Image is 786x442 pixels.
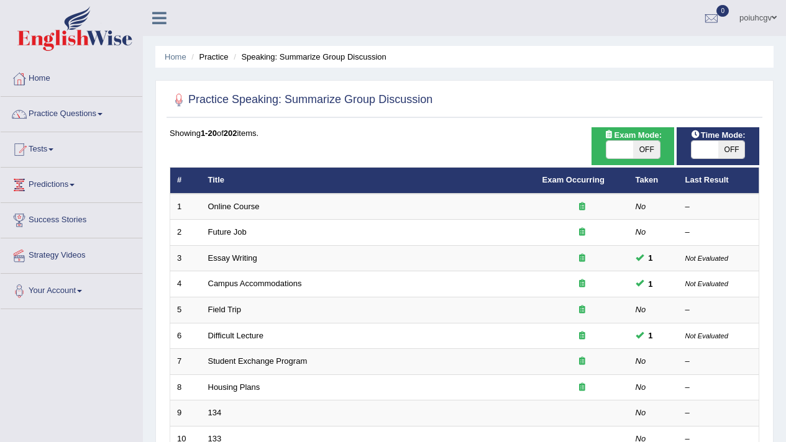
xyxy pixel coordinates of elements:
[542,201,622,213] div: Exam occurring question
[685,255,728,262] small: Not Evaluated
[542,382,622,394] div: Exam occurring question
[685,332,728,340] small: Not Evaluated
[718,141,745,158] span: OFF
[685,280,728,287] small: Not Evaluated
[170,323,201,349] td: 6
[231,51,386,63] li: Speaking: Summarize Group Discussion
[685,304,752,316] div: –
[201,168,536,194] th: Title
[644,251,658,264] span: You cannot take this question anymore
[636,227,646,237] em: No
[208,253,257,263] a: Essay Writing
[685,227,752,238] div: –
[636,202,646,211] em: No
[170,127,759,139] div: Showing of items.
[208,279,302,288] a: Campus Accommodations
[542,227,622,238] div: Exam occurring question
[636,356,646,366] em: No
[208,356,308,366] a: Student Exchange Program
[685,382,752,394] div: –
[170,168,201,194] th: #
[170,91,432,109] h2: Practice Speaking: Summarize Group Discussion
[644,277,658,291] span: You cannot take this question anymore
[1,203,142,234] a: Success Stories
[1,97,142,128] a: Practice Questions
[542,356,622,368] div: Exam occurring question
[170,271,201,297] td: 4
[633,141,660,158] span: OFF
[165,52,186,61] a: Home
[644,329,658,342] span: You cannot take this question anymore
[1,168,142,199] a: Predictions
[208,331,263,340] a: Difficult Lecture
[679,168,759,194] th: Last Result
[170,220,201,246] td: 2
[170,245,201,271] td: 3
[685,407,752,419] div: –
[542,304,622,316] div: Exam occurring question
[636,305,646,314] em: No
[685,201,752,213] div: –
[629,168,679,194] th: Taken
[542,253,622,264] div: Exam occurring question
[170,194,201,220] td: 1
[224,129,237,138] b: 202
[636,382,646,392] em: No
[170,297,201,323] td: 5
[170,400,201,426] td: 9
[542,330,622,342] div: Exam occurring question
[542,278,622,290] div: Exam occurring question
[542,175,605,184] a: Exam Occurring
[208,305,241,314] a: Field Trip
[636,408,646,417] em: No
[208,382,260,392] a: Housing Plans
[208,408,222,417] a: 134
[685,356,752,368] div: –
[600,129,667,142] span: Exam Mode:
[592,127,674,165] div: Show exams occurring in exams
[1,132,142,163] a: Tests
[208,227,247,237] a: Future Job
[716,5,729,17] span: 0
[1,274,142,305] a: Your Account
[1,238,142,269] a: Strategy Videos
[1,61,142,92] a: Home
[170,349,201,375] td: 7
[686,129,751,142] span: Time Mode:
[170,374,201,400] td: 8
[208,202,260,211] a: Online Course
[201,129,217,138] b: 1-20
[188,51,228,63] li: Practice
